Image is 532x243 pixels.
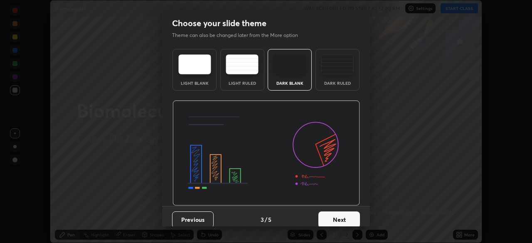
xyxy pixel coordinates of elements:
button: Next [318,211,360,228]
h4: 3 [261,215,264,224]
h4: 5 [268,215,271,224]
h2: Choose your slide theme [172,18,266,29]
div: Light Blank [178,81,211,85]
div: Dark Ruled [321,81,354,85]
p: Theme can also be changed later from the More option [172,32,307,39]
div: Light Ruled [226,81,259,85]
button: Previous [172,211,214,228]
h4: / [265,215,267,224]
img: darkTheme.f0cc69e5.svg [273,54,306,74]
div: Dark Blank [273,81,306,85]
img: lightTheme.e5ed3b09.svg [178,54,211,74]
img: darkRuledTheme.de295e13.svg [321,54,354,74]
img: lightRuledTheme.5fabf969.svg [226,54,259,74]
img: darkThemeBanner.d06ce4a2.svg [172,101,360,206]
